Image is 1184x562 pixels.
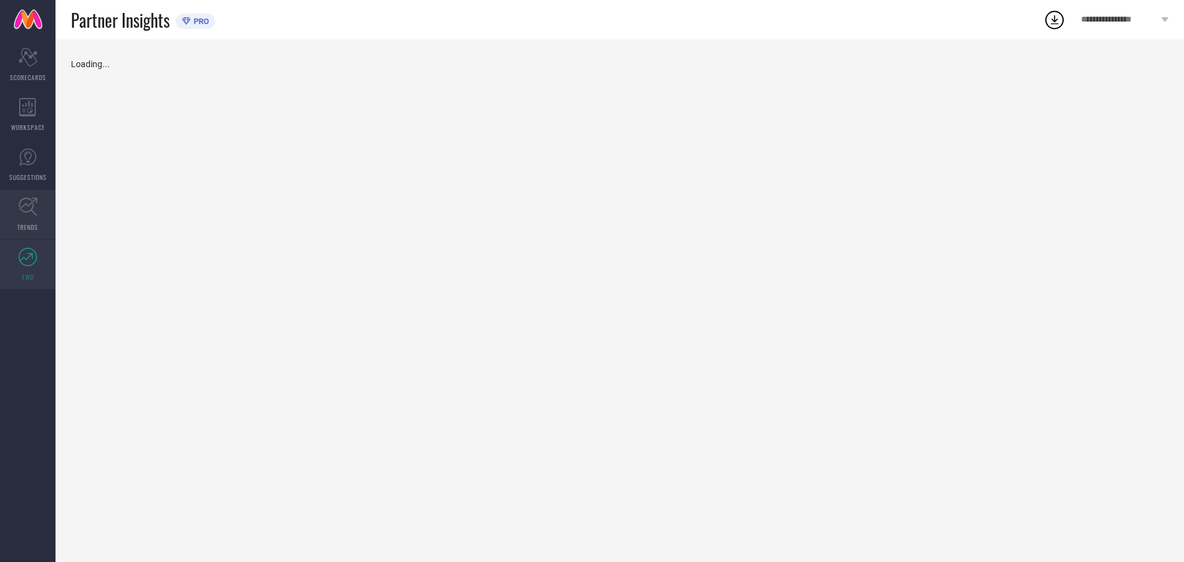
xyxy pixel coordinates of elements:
[9,173,47,182] span: SUGGESTIONS
[191,17,209,26] span: PRO
[71,59,110,69] span: Loading...
[1043,9,1066,31] div: Open download list
[11,123,45,132] span: WORKSPACE
[71,7,170,33] span: Partner Insights
[22,272,34,282] span: FWD
[10,73,46,82] span: SCORECARDS
[17,222,38,232] span: TRENDS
